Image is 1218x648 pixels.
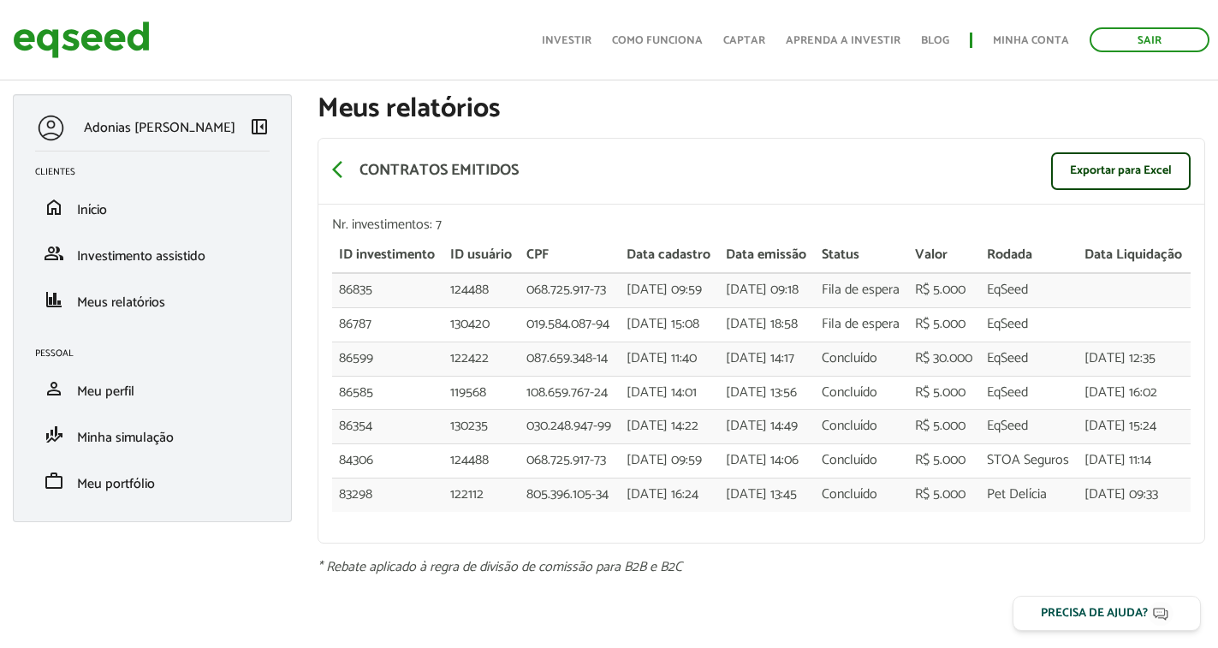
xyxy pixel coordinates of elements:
a: homeInício [35,197,270,217]
th: Status [815,239,908,273]
td: [DATE] 09:59 [620,444,719,479]
td: 86354 [332,410,443,444]
td: Fila de espera [815,273,908,307]
span: work [44,471,64,491]
span: arrow_back_ios [332,159,353,180]
a: workMeu portfólio [35,471,270,491]
div: Nr. investimentos: 7 [332,218,1191,232]
td: EqSeed [980,410,1078,444]
td: EqSeed [980,376,1078,410]
td: 019.584.087-94 [520,307,620,342]
span: Meu portfólio [77,473,155,496]
a: Exportar para Excel [1051,152,1191,190]
th: Valor [908,239,980,273]
td: [DATE] 15:24 [1078,410,1191,444]
td: [DATE] 18:58 [719,307,815,342]
td: [DATE] 16:02 [1078,376,1191,410]
td: [DATE] 12:35 [1078,342,1191,376]
a: Minha conta [993,35,1069,46]
span: group [44,243,64,264]
span: Investimento assistido [77,245,205,268]
td: Pet Delícia [980,479,1078,512]
td: R$ 5.000 [908,273,980,307]
h2: Clientes [35,167,282,177]
td: [DATE] 15:08 [620,307,719,342]
th: Data emissão [719,239,815,273]
td: Concluído [815,444,908,479]
td: Fila de espera [815,307,908,342]
span: home [44,197,64,217]
th: Data cadastro [620,239,719,273]
td: 130235 [443,410,520,444]
a: Investir [542,35,591,46]
td: R$ 5.000 [908,410,980,444]
a: Aprenda a investir [786,35,900,46]
td: R$ 5.000 [908,444,980,479]
a: finance_modeMinha simulação [35,425,270,445]
td: [DATE] 13:56 [719,376,815,410]
td: 86835 [332,273,443,307]
td: [DATE] 14:17 [719,342,815,376]
td: 83298 [332,479,443,512]
td: [DATE] 14:22 [620,410,719,444]
td: 86585 [332,376,443,410]
td: [DATE] 14:06 [719,444,815,479]
td: EqSeed [980,307,1078,342]
a: financeMeus relatórios [35,289,270,310]
td: [DATE] 09:59 [620,273,719,307]
li: Investimento assistido [22,230,282,276]
h1: Meus relatórios [318,94,1205,124]
td: 068.725.917-73 [520,444,620,479]
li: Meus relatórios [22,276,282,323]
td: 119568 [443,376,520,410]
th: Rodada [980,239,1078,273]
td: R$ 30.000 [908,342,980,376]
td: 86599 [332,342,443,376]
a: Blog [921,35,949,46]
li: Meu portfólio [22,458,282,504]
td: [DATE] 14:01 [620,376,719,410]
th: Data Liquidação [1078,239,1191,273]
p: Adonias [PERSON_NAME] [84,120,235,136]
td: [DATE] 11:14 [1078,444,1191,479]
a: groupInvestimento assistido [35,243,270,264]
td: 068.725.917-73 [520,273,620,307]
a: Sair [1090,27,1209,52]
span: Minha simulação [77,426,174,449]
td: R$ 5.000 [908,479,980,512]
li: Meu perfil [22,366,282,412]
td: R$ 5.000 [908,307,980,342]
td: STOA Seguros [980,444,1078,479]
td: Concluído [815,479,908,512]
td: 108.659.767-24 [520,376,620,410]
td: 122112 [443,479,520,512]
td: 84306 [332,444,443,479]
a: Captar [723,35,765,46]
td: [DATE] 16:24 [620,479,719,512]
a: Como funciona [612,35,703,46]
td: [DATE] 13:45 [719,479,815,512]
th: ID usuário [443,239,520,273]
td: EqSeed [980,342,1078,376]
td: 122422 [443,342,520,376]
a: Colapsar menu [249,116,270,140]
td: 124488 [443,273,520,307]
li: Minha simulação [22,412,282,458]
td: 124488 [443,444,520,479]
td: R$ 5.000 [908,376,980,410]
span: person [44,378,64,399]
span: finance_mode [44,425,64,445]
a: personMeu perfil [35,378,270,399]
td: 130420 [443,307,520,342]
td: [DATE] 09:33 [1078,479,1191,512]
a: arrow_back_ios [332,159,353,183]
li: Início [22,184,282,230]
td: EqSeed [980,273,1078,307]
p: Contratos emitidos [359,162,519,181]
span: left_panel_close [249,116,270,137]
span: Meus relatórios [77,291,165,314]
td: 805.396.105-34 [520,479,620,512]
h2: Pessoal [35,348,282,359]
em: * Rebate aplicado à regra de divisão de comissão para B2B e B2C [318,556,682,579]
td: [DATE] 11:40 [620,342,719,376]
